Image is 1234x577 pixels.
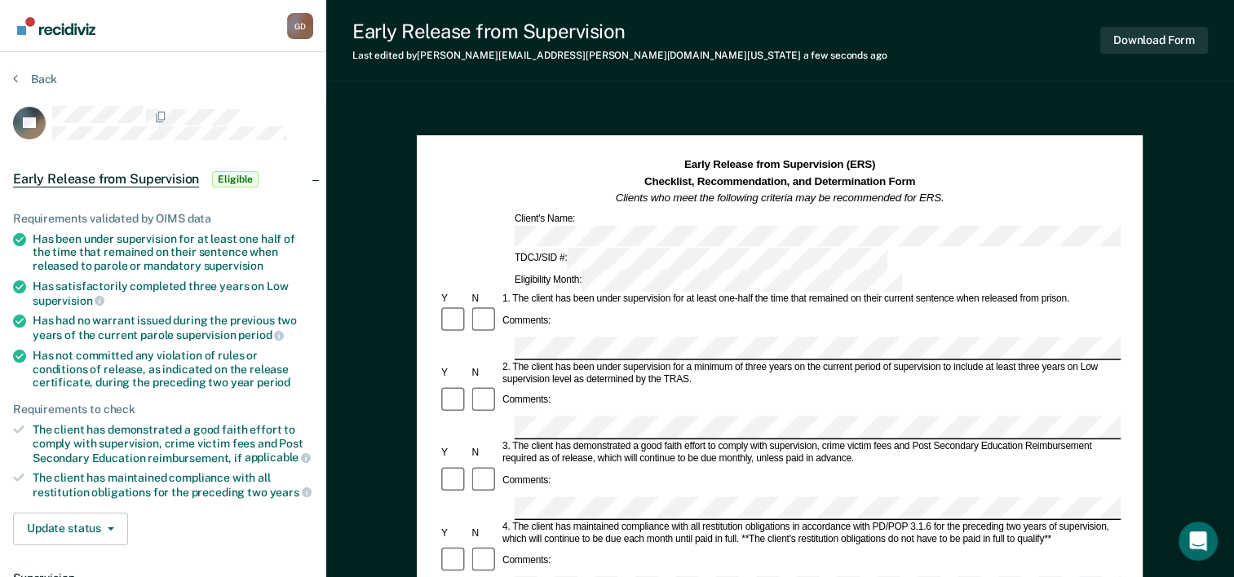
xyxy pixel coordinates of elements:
[500,555,553,567] div: Comments:
[238,328,284,341] span: period
[270,486,312,499] span: years
[33,280,313,307] div: Has satisfactorily completed three years on Low
[33,349,313,390] div: Has not committed any violation of rules or conditions of release, as indicated on the release ce...
[33,294,104,307] span: supervision
[470,367,500,379] div: N
[439,447,469,459] div: Y
[33,471,313,499] div: The client has maintained compliance with all restitution obligations for the preceding two
[212,171,259,187] span: Eligible
[204,259,263,272] span: supervision
[616,192,944,204] em: Clients who meet the following criteria may be recommended for ERS.
[13,513,128,545] button: Update status
[500,293,1121,306] div: 1. The client has been under supervision for at least one-half the time that remained on their cu...
[803,50,887,61] span: a few seconds ago
[500,361,1121,385] div: 2. The client has been under supervision for a minimum of three years on the current period of su...
[439,527,469,540] div: Y
[13,403,313,416] div: Requirements to check
[684,159,875,171] strong: Early Release from Supervision (ERS)
[33,232,313,273] div: Has been under supervision for at least one half of the time that remained on their sentence when...
[352,50,887,61] div: Last edited by [PERSON_NAME][EMAIL_ADDRESS][PERSON_NAME][DOMAIN_NAME][US_STATE]
[439,293,469,306] div: Y
[1100,27,1208,54] button: Download Form
[500,315,553,327] div: Comments:
[352,20,887,43] div: Early Release from Supervision
[33,314,313,341] div: Has had no warrant issued during the previous two years of the current parole supervision
[439,367,469,379] div: Y
[470,527,500,540] div: N
[257,376,290,389] span: period
[33,423,313,465] div: The client has demonstrated a good faith effort to comply with supervision, crime victim fees and...
[1179,522,1218,561] div: Open Intercom Messenger
[13,212,313,226] div: Requirements validated by OIMS data
[470,293,500,306] div: N
[287,13,313,39] div: G D
[500,394,553,407] div: Comments:
[13,72,57,86] button: Back
[512,249,890,271] div: TDCJ/SID #:
[500,521,1121,545] div: 4. The client has maintained compliance with all restitution obligations in accordance with PD/PO...
[13,171,199,187] span: Early Release from Supervision
[644,175,915,187] strong: Checklist, Recommendation, and Determination Form
[245,451,311,464] span: applicable
[500,441,1121,465] div: 3. The client has demonstrated a good faith effort to comply with supervision, crime victim fees ...
[470,447,500,459] div: N
[17,17,95,35] img: Recidiviz
[500,474,553,487] div: Comments:
[512,270,904,292] div: Eligibility Month:
[287,13,313,39] button: Profile dropdown button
